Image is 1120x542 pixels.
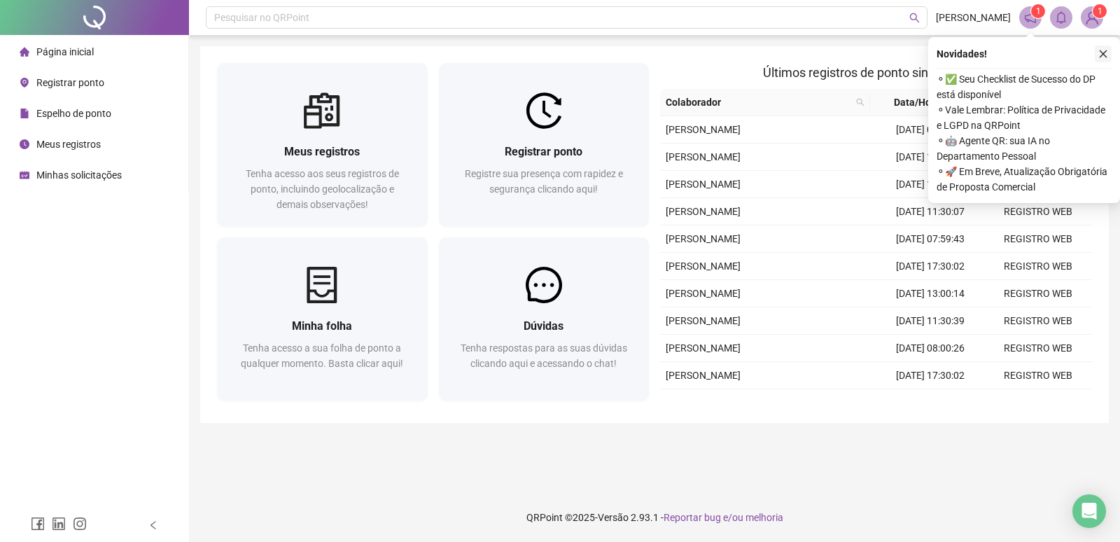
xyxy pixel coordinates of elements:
footer: QRPoint © 2025 - 2.93.1 - [189,493,1120,542]
span: [PERSON_NAME] [666,179,741,190]
span: Espelho de ponto [36,108,111,119]
span: Versão [598,512,629,523]
th: Data/Hora [870,89,975,116]
span: home [20,47,29,57]
span: [PERSON_NAME] [666,206,741,217]
a: Meus registrosTenha acesso aos seus registros de ponto, incluindo geolocalização e demais observa... [217,63,428,226]
td: [DATE] 17:30:01 [876,144,984,171]
span: Novidades ! [937,46,987,62]
td: [DATE] 17:30:02 [876,362,984,389]
td: REGISTRO WEB [984,307,1092,335]
a: Minha folhaTenha acesso a sua folha de ponto a qualquer momento. Basta clicar aqui! [217,237,428,401]
span: search [856,98,864,106]
span: close [1098,49,1108,59]
span: Minhas solicitações [36,169,122,181]
span: [PERSON_NAME] [666,151,741,162]
span: Tenha acesso a sua folha de ponto a qualquer momento. Basta clicar aqui! [241,342,403,369]
span: Reportar bug e/ou melhoria [664,512,783,523]
td: REGISTRO WEB [984,225,1092,253]
span: Registrar ponto [505,145,582,158]
span: ⚬ ✅ Seu Checklist de Sucesso do DP está disponível [937,71,1112,102]
span: Colaborador [666,95,850,110]
span: ⚬ Vale Lembrar: Política de Privacidade e LGPD na QRPoint [937,102,1112,133]
span: Data/Hora [876,95,958,110]
span: [PERSON_NAME] [666,315,741,326]
span: linkedin [52,517,66,531]
span: ⚬ 🚀 Em Breve, Atualização Obrigatória de Proposta Comercial [937,164,1112,195]
span: [PERSON_NAME] [666,342,741,354]
span: Registre sua presença com rapidez e segurança clicando aqui! [465,168,623,195]
span: Tenha acesso aos seus registros de ponto, incluindo geolocalização e demais observações! [246,168,399,210]
td: [DATE] 11:30:07 [876,198,984,225]
span: facebook [31,517,45,531]
td: [DATE] 07:59:43 [876,225,984,253]
span: [PERSON_NAME] [666,370,741,381]
sup: 1 [1031,4,1045,18]
a: DúvidasTenha respostas para as suas dúvidas clicando aqui e acessando o chat! [439,237,650,401]
td: [DATE] 12:58:27 [876,171,984,198]
td: REGISTRO WEB [984,389,1092,417]
sup: Atualize o seu contato no menu Meus Dados [1093,4,1107,18]
span: Meus registros [36,139,101,150]
td: [DATE] 08:00:26 [876,335,984,362]
span: [PERSON_NAME] [666,233,741,244]
img: 1361 [1081,7,1102,28]
span: schedule [20,170,29,180]
span: Minha folha [292,319,352,333]
span: Página inicial [36,46,94,57]
span: Últimos registros de ponto sincronizados [763,65,989,80]
span: [PERSON_NAME] [666,260,741,272]
span: file [20,109,29,118]
td: REGISTRO WEB [984,198,1092,225]
td: REGISTRO WEB [984,253,1092,280]
span: ⚬ 🤖 Agente QR: sua IA no Departamento Pessoal [937,133,1112,164]
span: [PERSON_NAME] [666,124,741,135]
span: environment [20,78,29,88]
span: 1 [1098,6,1102,16]
span: bell [1055,11,1067,24]
td: [DATE] 07:59:55 [876,116,984,144]
span: Registrar ponto [36,77,104,88]
span: left [148,520,158,530]
span: 1 [1036,6,1041,16]
span: Meus registros [284,145,360,158]
span: instagram [73,517,87,531]
span: [PERSON_NAME] [936,10,1011,25]
td: [DATE] 17:30:02 [876,253,984,280]
td: REGISTRO WEB [984,362,1092,389]
div: Open Intercom Messenger [1072,494,1106,528]
td: [DATE] 13:00:14 [876,280,984,307]
span: search [853,92,867,113]
span: search [909,13,920,23]
span: clock-circle [20,139,29,149]
a: Registrar pontoRegistre sua presença com rapidez e segurança clicando aqui! [439,63,650,226]
span: Dúvidas [524,319,563,333]
td: [DATE] 13:00:55 [876,389,984,417]
td: REGISTRO WEB [984,335,1092,362]
td: [DATE] 11:30:39 [876,307,984,335]
td: REGISTRO WEB [984,280,1092,307]
span: notification [1024,11,1037,24]
span: Tenha respostas para as suas dúvidas clicando aqui e acessando o chat! [461,342,627,369]
span: [PERSON_NAME] [666,288,741,299]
